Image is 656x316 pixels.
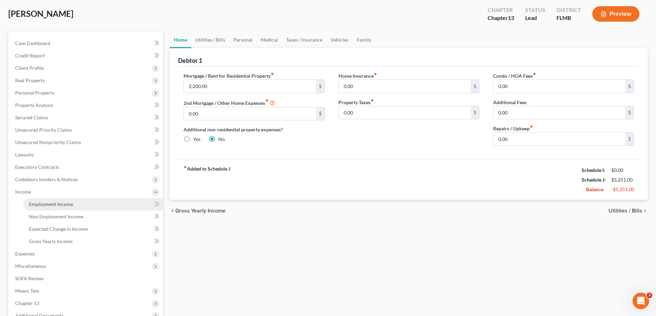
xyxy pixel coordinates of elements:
[316,107,324,120] div: $
[508,14,514,21] span: 13
[493,125,533,132] label: Repairs / Upkeep
[257,32,282,48] a: Medical
[625,106,634,119] div: $
[10,99,163,111] a: Property Analysis
[184,126,324,133] label: Additional non-residential property expenses?
[15,127,72,133] span: Unsecured Priority Claims
[625,80,634,93] div: $
[15,176,78,182] span: Codebtors Insiders & Notices
[29,238,73,244] span: Gross Yearly Income
[15,164,59,170] span: Executory Contracts
[10,124,163,136] a: Unsecured Priority Claims
[493,106,625,119] input: --
[316,80,324,93] div: $
[15,40,50,46] span: Case Dashboard
[170,208,226,214] button: chevron_left Gross Yearly Income
[471,106,479,119] div: $
[15,300,39,306] span: Chapter 13
[184,165,230,194] strong: Added to Schedule J
[15,102,53,108] span: Property Analysis
[191,32,229,48] a: Utilities / Bills
[611,186,634,193] div: -$5,251.00
[184,99,275,107] label: 2nd Mortgage / Other Home Expenses
[647,293,652,298] span: 3
[582,167,605,173] strong: Schedule I:
[29,201,73,207] span: Employment Income
[23,235,163,248] a: Gross Yearly Income
[218,136,225,143] label: No
[525,6,545,14] div: Status
[15,152,34,157] span: Lawsuits
[15,139,81,145] span: Unsecured Nonpriority Claims
[10,149,163,161] a: Lawsuits
[326,32,353,48] a: Vehicles
[339,72,377,79] label: Home Insurance
[15,288,39,294] span: Means Test
[184,80,316,93] input: --
[184,165,187,169] i: fiber_manual_record
[556,6,581,14] div: District
[282,32,326,48] a: Taxes / Insurance
[611,176,634,183] div: $5,251.00
[15,263,46,269] span: Miscellaneous
[493,99,527,106] label: Additional Fees
[339,106,471,119] input: --
[178,56,202,65] div: Debtor 1
[15,275,44,281] span: SOFA Review
[184,107,316,120] input: --
[493,72,536,79] label: Condo / HOA Fees
[10,50,163,62] a: Credit Report
[184,72,274,79] label: Mortgage / Rent for Residential Property
[642,208,648,214] i: chevron_right
[29,214,83,219] span: Non Employment Income
[8,9,73,19] span: [PERSON_NAME]
[525,14,545,22] div: Lead
[15,77,45,83] span: Real Property
[608,208,642,214] span: Utilities / Bills
[23,210,163,223] a: Non Employment Income
[374,72,377,76] i: fiber_manual_record
[339,80,471,93] input: --
[15,189,31,195] span: Income
[229,32,257,48] a: Personal
[23,198,163,210] a: Employment Income
[488,14,514,22] div: Chapter
[10,272,163,285] a: SOFA Review
[488,6,514,14] div: Chapter
[15,65,44,71] span: Client Profile
[556,14,581,22] div: FLMB
[586,186,604,192] strong: Balance:
[193,136,200,143] label: Yes
[10,136,163,149] a: Unsecured Nonpriority Claims
[611,167,634,174] div: $0.00
[29,226,88,232] span: Expected Change in Income
[493,132,625,145] input: --
[625,132,634,145] div: $
[533,72,536,76] i: fiber_manual_record
[471,80,479,93] div: $
[170,32,191,48] a: Home
[15,90,54,96] span: Personal Property
[493,80,625,93] input: --
[353,32,375,48] a: Family
[530,125,533,128] i: fiber_manual_record
[10,37,163,50] a: Case Dashboard
[633,293,649,309] iframe: Intercom live chat
[271,72,274,76] i: fiber_manual_record
[15,53,45,58] span: Credit Report
[592,6,639,22] button: Preview
[265,99,269,102] i: fiber_manual_record
[339,99,374,106] label: Property Taxes
[23,223,163,235] a: Expected Change in Income
[608,208,648,214] button: Utilities / Bills chevron_right
[10,111,163,124] a: Secured Claims
[170,208,175,214] i: chevron_left
[175,208,226,214] span: Gross Yearly Income
[371,99,374,102] i: fiber_manual_record
[582,177,606,183] strong: Schedule J:
[10,161,163,173] a: Executory Contracts
[15,115,48,120] span: Secured Claims
[15,251,35,257] span: Expenses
